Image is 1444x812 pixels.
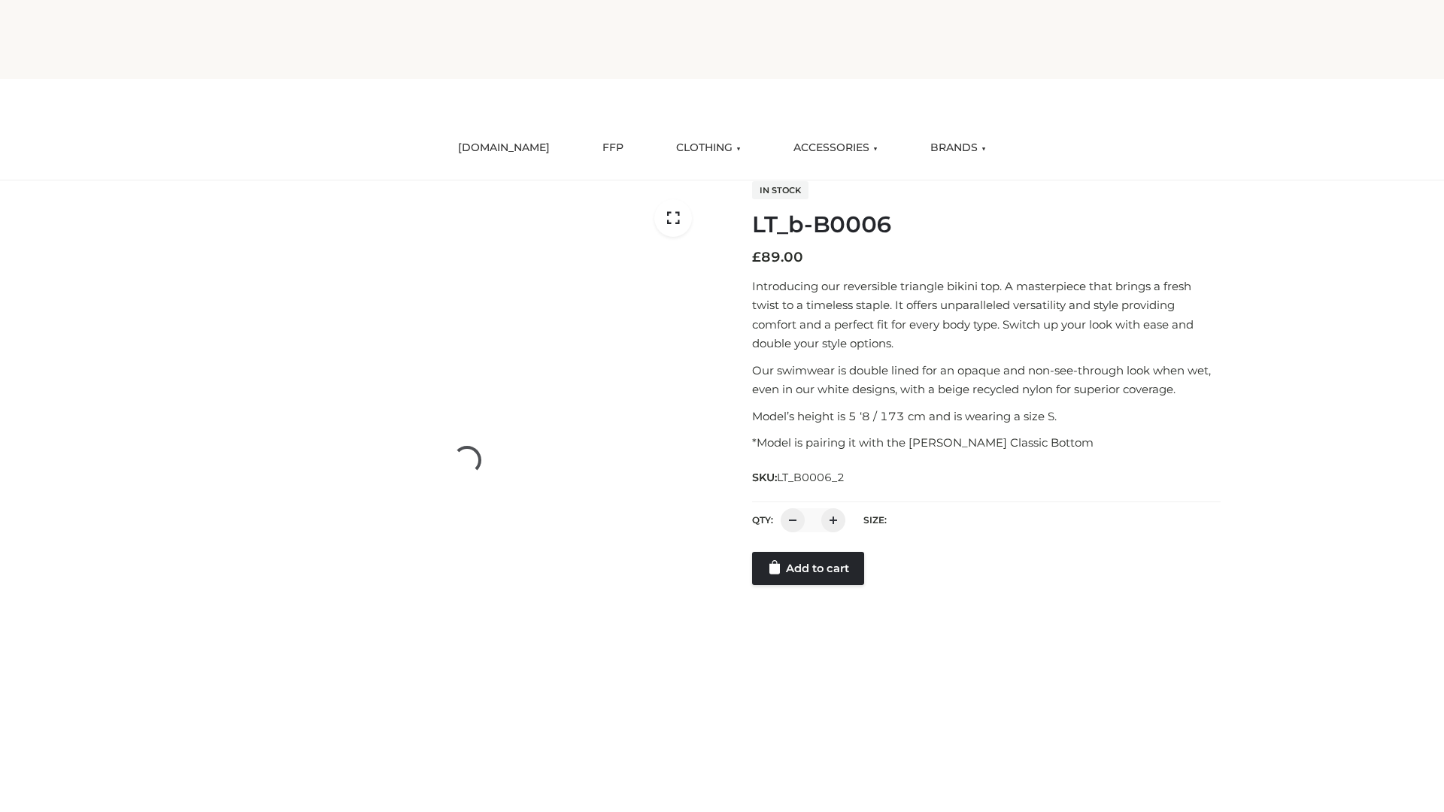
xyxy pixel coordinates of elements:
bdi: 89.00 [752,249,803,265]
label: Size: [863,514,887,526]
p: *Model is pairing it with the [PERSON_NAME] Classic Bottom [752,433,1221,453]
span: In stock [752,181,808,199]
label: QTY: [752,514,773,526]
span: SKU: [752,468,846,486]
a: [DOMAIN_NAME] [447,132,561,165]
a: CLOTHING [665,132,752,165]
span: £ [752,249,761,265]
a: BRANDS [919,132,997,165]
p: Model’s height is 5 ‘8 / 173 cm and is wearing a size S. [752,407,1221,426]
a: ACCESSORIES [782,132,889,165]
p: Introducing our reversible triangle bikini top. A masterpiece that brings a fresh twist to a time... [752,277,1221,353]
a: FFP [591,132,635,165]
span: LT_B0006_2 [777,471,845,484]
p: Our swimwear is double lined for an opaque and non-see-through look when wet, even in our white d... [752,361,1221,399]
h1: LT_b-B0006 [752,211,1221,238]
a: Add to cart [752,552,864,585]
